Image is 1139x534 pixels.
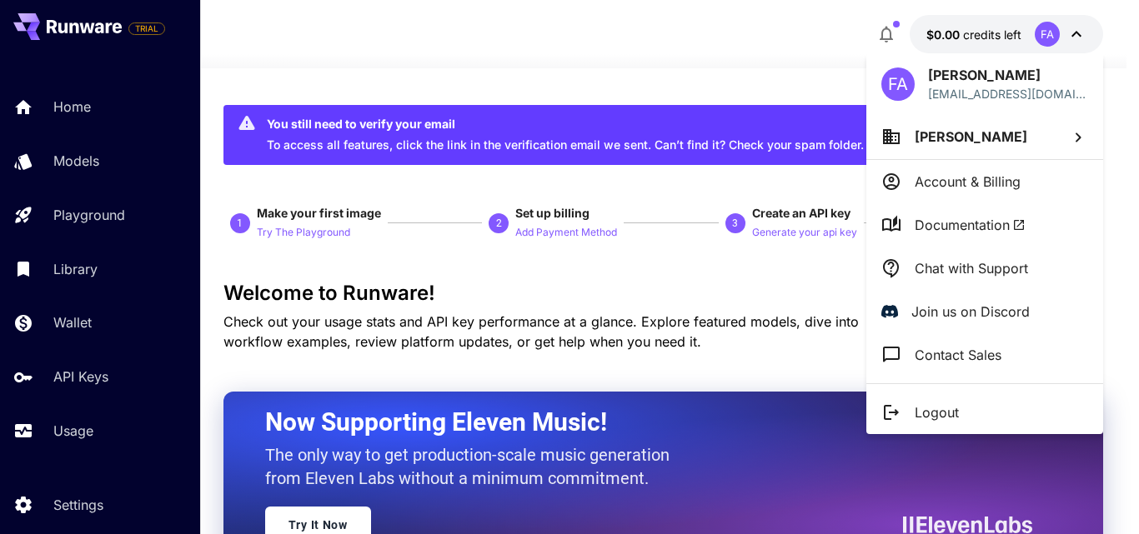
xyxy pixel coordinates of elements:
span: Documentation [915,215,1026,235]
span: [PERSON_NAME] [915,128,1027,145]
p: Logout [915,402,959,422]
p: Chat with Support [915,258,1028,278]
div: fa7522223@gmail.com [928,85,1088,102]
p: [EMAIL_ADDRESS][DOMAIN_NAME] [928,85,1088,102]
p: [PERSON_NAME] [928,65,1088,85]
p: Contact Sales [915,345,1001,365]
p: Join us on Discord [911,302,1030,322]
div: FA [881,67,915,101]
button: [PERSON_NAME] [866,114,1103,159]
p: Account & Billing [915,172,1021,192]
